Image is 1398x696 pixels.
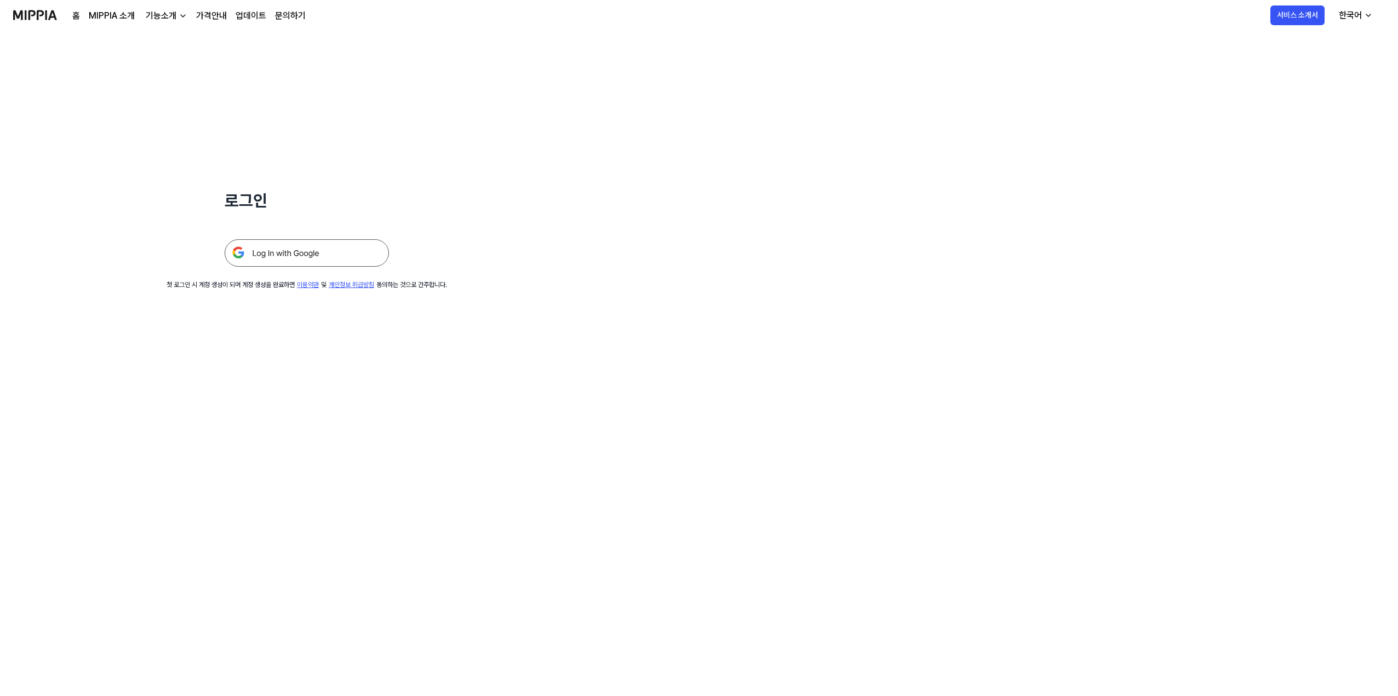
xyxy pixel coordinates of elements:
a: 업데이트 [236,9,266,22]
div: 한국어 [1337,9,1364,22]
a: 문의하기 [275,9,306,22]
button: 서비스 소개서 [1270,5,1325,25]
a: 가격안내 [196,9,227,22]
a: 개인정보 취급방침 [329,281,374,289]
button: 한국어 [1330,4,1379,26]
h1: 로그인 [225,188,389,213]
button: 기능소개 [144,9,187,22]
div: 기능소개 [144,9,179,22]
a: 이용약관 [297,281,319,289]
a: 홈 [72,9,80,22]
img: down [179,11,187,20]
img: 구글 로그인 버튼 [225,239,389,267]
a: MIPPIA 소개 [89,9,135,22]
div: 첫 로그인 시 계정 생성이 되며 계정 생성을 완료하면 및 동의하는 것으로 간주합니다. [167,280,447,290]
